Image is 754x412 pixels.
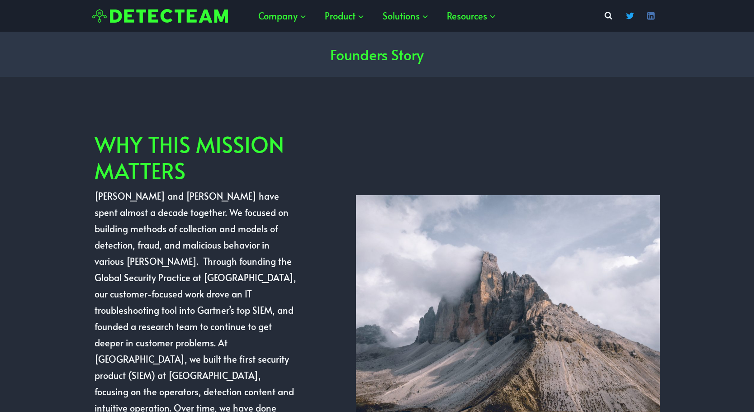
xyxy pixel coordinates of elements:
[600,8,616,24] button: View Search Form
[95,131,297,183] h2: Why This mission matters
[249,2,316,29] a: Company
[447,8,496,24] span: Resources
[316,2,374,29] a: Product
[383,8,429,24] span: Solutions
[374,2,438,29] a: Solutions
[325,8,365,24] span: Product
[330,43,424,65] h1: Founders Story
[642,7,660,25] a: Linkedin
[621,7,639,25] a: Twitter
[438,2,505,29] a: Resources
[92,9,228,23] img: Detecteam
[258,8,307,24] span: Company
[249,2,505,29] nav: Primary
